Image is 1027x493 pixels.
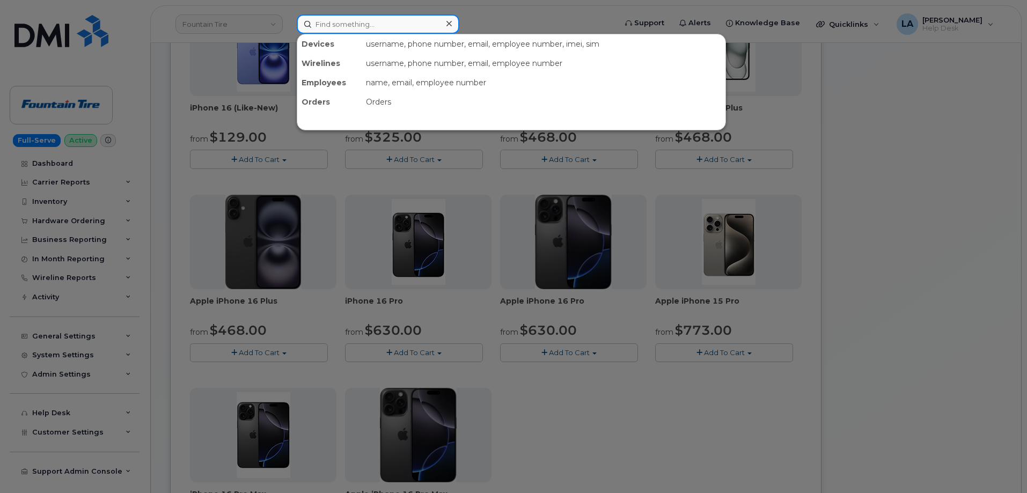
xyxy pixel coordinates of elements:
input: Find something... [297,14,459,34]
div: Wirelines [297,54,362,73]
div: Employees [297,73,362,92]
div: Devices [297,34,362,54]
div: name, email, employee number [362,73,725,92]
div: Orders [362,92,725,112]
div: username, phone number, email, employee number, imei, sim [362,34,725,54]
div: username, phone number, email, employee number [362,54,725,73]
iframe: Messenger Launcher [980,446,1019,485]
div: Orders [297,92,362,112]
